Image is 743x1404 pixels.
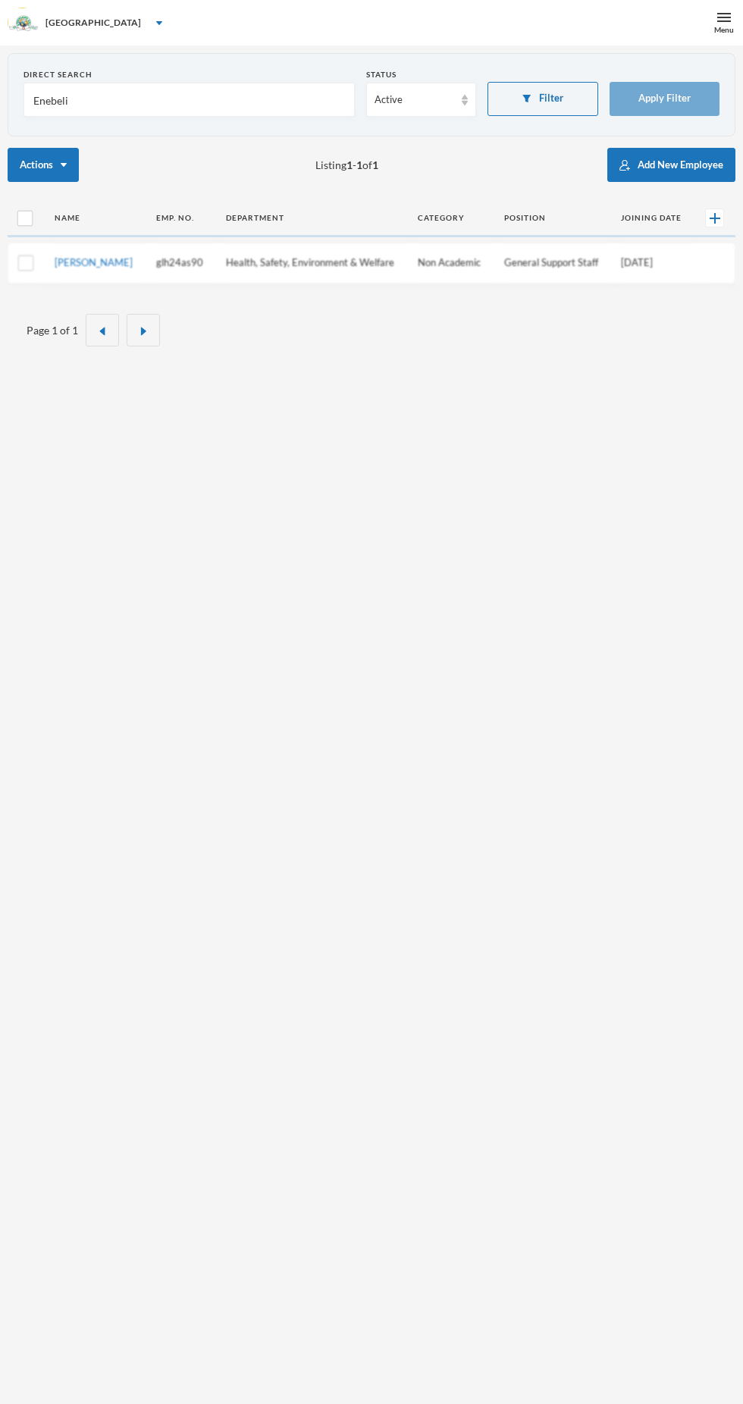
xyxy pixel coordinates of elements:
button: Apply Filter [610,82,720,116]
th: Joining Date [610,201,693,235]
div: Menu [714,24,734,36]
button: Actions [8,148,79,182]
th: Emp. No. [145,201,215,235]
td: Health, Safety, Environment & Welfare [215,243,406,284]
div: [GEOGRAPHIC_DATA] [45,16,141,30]
td: General Support Staff [493,243,610,284]
input: Name, Emp. No, Phone number, Email Address [32,83,346,118]
td: Non Academic [406,243,492,284]
b: 1 [356,158,362,171]
button: Filter [487,82,598,116]
td: [DATE] [610,243,693,284]
div: Status [366,69,477,80]
div: Direct Search [24,69,355,80]
button: Add New Employee [607,148,735,182]
a: [PERSON_NAME] [55,256,133,268]
th: Department [215,201,406,235]
div: Active [375,92,455,108]
img: + [710,213,720,224]
span: Listing - of [315,157,378,173]
div: Page 1 of 1 [27,322,78,338]
b: 1 [372,158,378,171]
img: logo [8,8,39,39]
td: glh24as90 [145,243,215,284]
th: Category [406,201,492,235]
b: 1 [346,158,353,171]
th: Position [493,201,610,235]
th: Name [43,201,145,235]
